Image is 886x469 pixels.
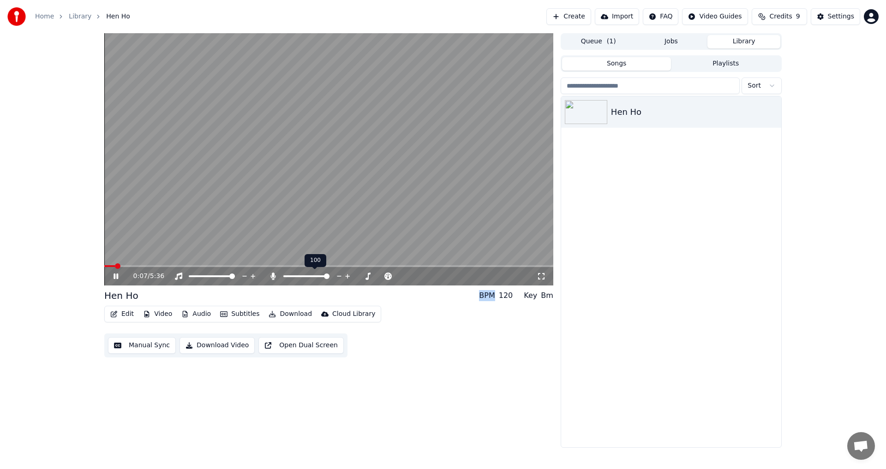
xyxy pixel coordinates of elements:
a: Library [69,12,91,21]
button: Import [595,8,639,25]
button: Download Video [180,337,255,354]
span: Sort [748,81,761,90]
span: 9 [796,12,800,21]
div: Settings [828,12,854,21]
span: Credits [769,12,792,21]
span: ( 1 ) [607,37,616,46]
div: / [133,272,156,281]
button: Video [139,308,176,321]
button: Jobs [635,35,708,48]
button: Create [546,8,591,25]
button: Credits9 [752,8,807,25]
nav: breadcrumb [35,12,130,21]
button: Manual Sync [108,337,176,354]
div: Key [524,290,537,301]
div: 120 [499,290,513,301]
span: 0:07 [133,272,148,281]
button: Edit [107,308,138,321]
button: Video Guides [682,8,748,25]
button: Library [707,35,780,48]
button: Audio [178,308,215,321]
div: 100 [305,254,326,267]
div: Bm [541,290,553,301]
button: FAQ [643,8,678,25]
button: Subtitles [216,308,263,321]
button: Settings [811,8,860,25]
img: youka [7,7,26,26]
div: Cloud Library [332,309,375,319]
button: Download [265,308,316,321]
button: Playlists [671,57,780,71]
button: Open Dual Screen [258,337,344,354]
button: Songs [562,57,671,71]
div: BPM [479,290,495,301]
div: Hen Ho [611,106,778,119]
div: Open chat [847,432,875,460]
span: Hen Ho [106,12,130,21]
span: 5:36 [150,272,164,281]
a: Home [35,12,54,21]
div: Hen Ho [104,289,138,302]
button: Queue [562,35,635,48]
